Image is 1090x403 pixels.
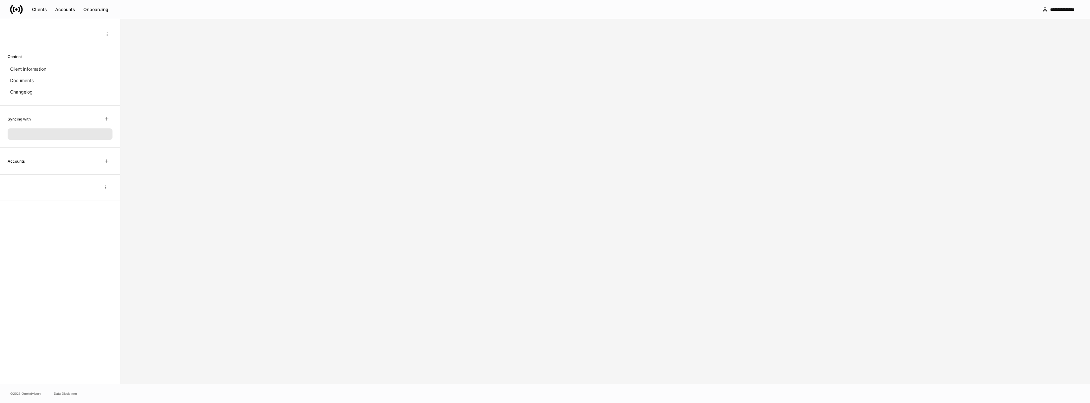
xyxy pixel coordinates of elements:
button: Onboarding [79,4,112,15]
a: Changelog [8,86,112,98]
div: Accounts [55,7,75,12]
a: Documents [8,75,112,86]
a: Client information [8,63,112,75]
span: © 2025 OneAdvisory [10,391,41,396]
h6: Accounts [8,158,25,164]
div: Clients [32,7,47,12]
button: Accounts [51,4,79,15]
a: Data Disclaimer [54,391,77,396]
p: Changelog [10,89,33,95]
div: Onboarding [83,7,108,12]
p: Client information [10,66,46,72]
h6: Syncing with [8,116,31,122]
button: Clients [28,4,51,15]
h6: Content [8,54,22,60]
p: Documents [10,77,34,84]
